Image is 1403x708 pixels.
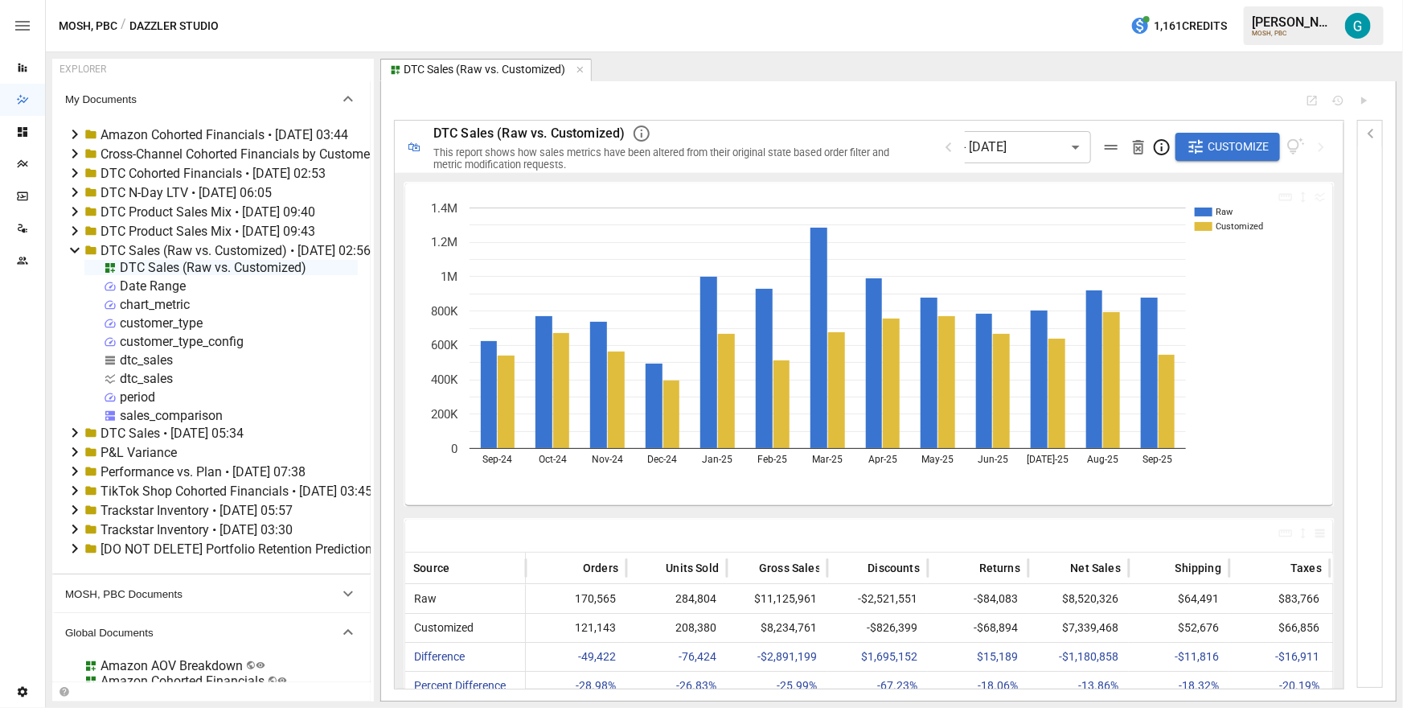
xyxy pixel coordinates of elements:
[120,389,155,405] div: period
[101,146,457,162] div: Cross-Channel Cohorted Financials by Customer • [DATE] 02:40
[835,614,920,642] span: -$826,399
[431,235,457,249] text: 1.2M
[408,139,420,154] div: 🛍
[121,16,126,36] div: /
[534,643,618,671] span: -49,422
[101,503,293,518] div: Trackstar Inventory • [DATE] 05:57
[101,541,428,557] div: [DO NOT DELETE] Portfolio Retention Prediction Accuracy
[1137,585,1221,613] span: $64,491
[380,59,592,81] button: DTC Sales (Raw vs. Customized)
[120,315,203,331] div: customer_type
[868,560,920,576] span: Discounts
[534,672,618,700] span: -28.98%
[1208,137,1269,157] span: Customize
[735,585,819,613] span: $11,125,961
[758,454,788,465] text: Feb-25
[451,442,457,456] text: 0
[1252,30,1335,37] div: MOSH, PBC
[583,560,618,576] span: Orders
[101,243,371,258] div: DTC Sales (Raw vs. Customized) • [DATE] 02:56
[1027,454,1069,465] text: [DATE]-25
[101,464,306,480] div: Performance vs. Plan • [DATE] 07:38
[1237,643,1322,671] span: -$16,911
[451,557,474,579] button: Sort
[1036,585,1121,613] span: $8,520,326
[634,585,719,613] span: 284,804
[413,560,449,576] span: Source
[735,614,819,642] span: $8,234,761
[1124,11,1233,41] button: 1,161Credits
[431,339,458,353] text: 600K
[408,585,437,613] span: Raw
[1306,94,1319,107] button: Open Report
[101,658,243,673] div: Amazon AOV Breakdown
[101,522,293,537] div: Trackstar Inventory • [DATE] 03:30
[642,557,664,579] button: Sort
[1036,643,1121,671] span: -$1,180,858
[1335,3,1380,48] button: Gavin Acres
[1070,560,1121,576] span: Net Sales
[1175,133,1280,162] button: Customize
[835,672,920,700] span: -67.23%
[634,643,719,671] span: -76,424
[101,127,348,142] div: Amazon Cohorted Financials • [DATE] 03:44
[539,454,567,465] text: Oct-24
[1237,585,1322,613] span: $83,766
[120,260,306,275] div: DTC Sales (Raw vs. Customized)
[735,643,819,671] span: -$2,891,199
[759,560,821,576] span: Gross Sales
[120,278,186,294] div: Date Range
[936,585,1020,613] span: -$84,083
[65,627,338,639] span: Global Documents
[277,676,287,685] svg: Public
[120,297,190,312] div: chart_metric
[1237,614,1322,642] span: $66,856
[1036,614,1121,642] span: $7,339,468
[1137,672,1221,700] span: -18.32%
[52,80,371,118] button: My Documents
[634,672,719,700] span: -26.83%
[101,224,315,239] div: DTC Product Sales Mix • [DATE] 09:43
[433,126,626,141] span: DTC Sales (Raw vs. Customized)
[703,454,733,465] text: Jan-25
[1175,560,1221,576] span: Shipping
[1143,454,1173,465] text: Sep-25
[1137,614,1221,642] span: $52,676
[1266,557,1289,579] button: Sort
[592,454,623,465] text: Nov-24
[1286,133,1305,162] button: View documentation
[101,204,315,220] div: DTC Product Sales Mix • [DATE] 09:40
[120,371,173,386] div: dtc_sales
[59,64,106,75] div: EXPLORER
[101,166,326,181] div: DTC Cohorted Financials • [DATE] 02:53
[431,201,457,216] text: 1.4M
[404,63,565,77] div: DTC Sales (Raw vs. Customized)
[978,454,1008,465] text: Jun-25
[431,407,458,422] text: 200K
[666,560,719,576] span: Units Sold
[101,445,177,460] div: P&L Variance
[936,643,1020,671] span: $15,189
[1216,207,1233,217] text: Raw
[1252,14,1335,30] div: [PERSON_NAME]
[1357,94,1370,107] button: Run Query
[1345,13,1371,39] img: Gavin Acres
[955,557,978,579] button: Sort
[101,484,372,499] div: TikTok Shop Cohorted Financials • [DATE] 03:45
[1137,643,1221,671] span: -$11,816
[408,672,506,700] span: Percent Difference
[936,672,1020,700] span: -18.06%
[52,613,371,652] button: Global Documents
[441,270,457,284] text: 1M
[835,643,920,671] span: $1,695,152
[979,560,1020,576] span: Returns
[559,557,581,579] button: Sort
[431,304,458,319] text: 800K
[120,334,244,349] div: customer_type_config
[482,454,512,465] text: Sep-24
[648,454,678,465] text: Dec-24
[1216,221,1263,232] text: Customized
[1154,16,1227,36] span: 1,161 Credits
[735,672,819,700] span: -25.99%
